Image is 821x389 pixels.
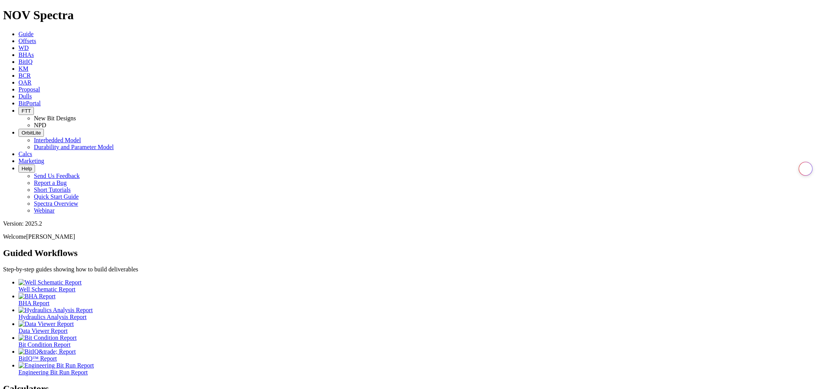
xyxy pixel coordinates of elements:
a: Report a Bug [34,180,67,186]
img: BitIQ&trade; Report [18,348,76,355]
button: OrbitLite [18,129,44,137]
a: BHAs [18,52,34,58]
a: Calcs [18,151,32,157]
a: Send Us Feedback [34,173,80,179]
h1: NOV Spectra [3,8,818,22]
p: Step-by-step guides showing how to build deliverables [3,266,818,273]
a: Webinar [34,207,55,214]
a: BitIQ [18,58,32,65]
img: Data Viewer Report [18,321,74,327]
span: Help [22,166,32,171]
span: Hydraulics Analysis Report [18,314,87,320]
a: Guide [18,31,33,37]
span: OrbitLite [22,130,41,136]
a: BCR [18,72,31,79]
a: Offsets [18,38,36,44]
span: FTT [22,108,31,114]
a: Well Schematic Report Well Schematic Report [18,279,818,293]
p: Welcome [3,233,818,240]
span: BHA Report [18,300,49,306]
span: Well Schematic Report [18,286,75,293]
a: BitIQ&trade; Report BitIQ™ Report [18,348,818,362]
a: BitPortal [18,100,41,106]
span: Bit Condition Report [18,341,70,348]
a: Quick Start Guide [34,193,79,200]
a: Engineering Bit Run Report Engineering Bit Run Report [18,362,818,376]
span: Data Viewer Report [18,327,68,334]
span: [PERSON_NAME] [26,233,75,240]
a: Short Tutorials [34,186,71,193]
span: Engineering Bit Run Report [18,369,88,376]
a: OAR [18,79,32,86]
img: Bit Condition Report [18,334,77,341]
a: KM [18,65,28,72]
a: Marketing [18,158,44,164]
a: Hydraulics Analysis Report Hydraulics Analysis Report [18,307,818,320]
a: BHA Report BHA Report [18,293,818,306]
img: Hydraulics Analysis Report [18,307,93,314]
a: NPD [34,122,46,128]
a: Bit Condition Report Bit Condition Report [18,334,818,348]
a: Dulls [18,93,32,100]
a: Proposal [18,86,40,93]
img: Engineering Bit Run Report [18,362,94,369]
a: Durability and Parameter Model [34,144,114,150]
h2: Guided Workflows [3,248,818,258]
a: Interbedded Model [34,137,81,143]
button: FTT [18,107,34,115]
a: Data Viewer Report Data Viewer Report [18,321,818,334]
img: Well Schematic Report [18,279,82,286]
a: Spectra Overview [34,200,78,207]
img: BHA Report [18,293,55,300]
span: BitIQ™ Report [18,355,57,362]
div: Version: 2025.2 [3,220,818,227]
button: Help [18,165,35,173]
a: WD [18,45,29,51]
a: New Bit Designs [34,115,76,121]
